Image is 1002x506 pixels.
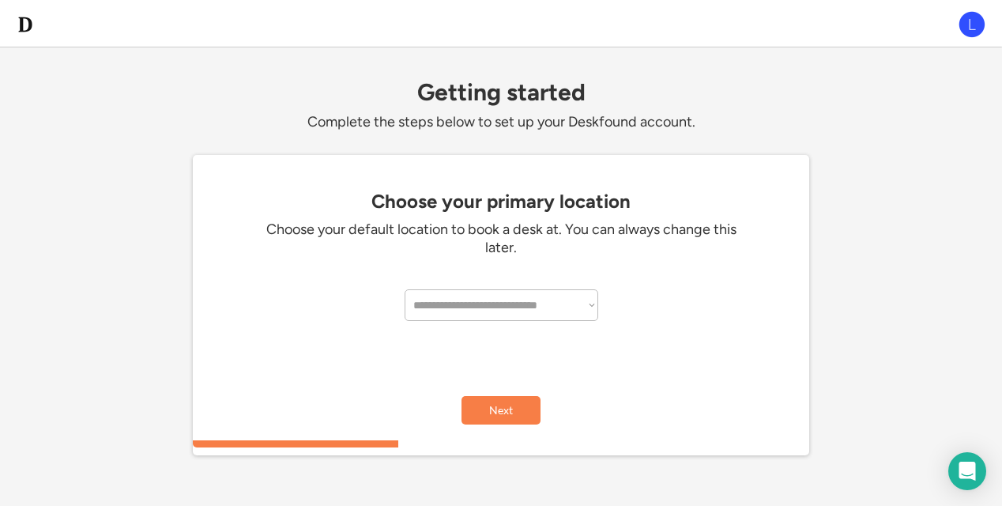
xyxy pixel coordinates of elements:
div: Choose your primary location [201,191,801,213]
div: Choose your default location to book a desk at. You can always change this later. [264,221,738,258]
img: L.png [958,10,986,39]
button: Next [461,396,541,425]
img: d-whitebg.png [16,15,35,34]
div: Open Intercom Messenger [948,452,986,490]
div: Complete the steps below to set up your Deskfound account. [193,113,809,131]
div: 33.3333333333333% [196,440,812,447]
div: Getting started [193,79,809,105]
